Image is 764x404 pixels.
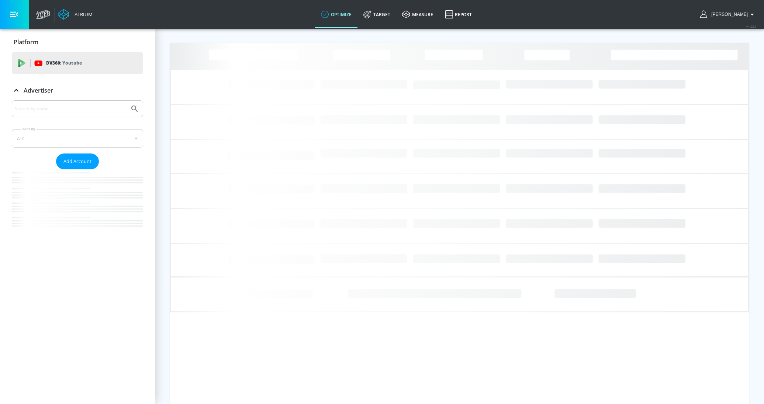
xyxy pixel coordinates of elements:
[56,153,99,169] button: Add Account
[12,169,143,241] nav: list of Advertiser
[746,24,757,28] span: v 4.22.2
[58,9,93,20] a: Atrium
[357,1,396,28] a: Target
[12,52,143,74] div: DV360: Youtube
[396,1,439,28] a: measure
[315,1,357,28] a: optimize
[62,59,82,67] p: Youtube
[700,10,757,19] button: [PERSON_NAME]
[14,38,38,46] p: Platform
[708,12,748,17] span: login as: rebecca.streightiff@zefr.com
[24,86,53,94] p: Advertiser
[63,157,91,166] span: Add Account
[12,129,143,148] div: A-Z
[12,80,143,101] div: Advertiser
[72,11,93,18] div: Atrium
[21,127,37,131] label: Sort By
[15,104,127,114] input: Search by name
[12,32,143,52] div: Platform
[12,100,143,241] div: Advertiser
[439,1,478,28] a: Report
[46,59,82,67] p: DV360:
